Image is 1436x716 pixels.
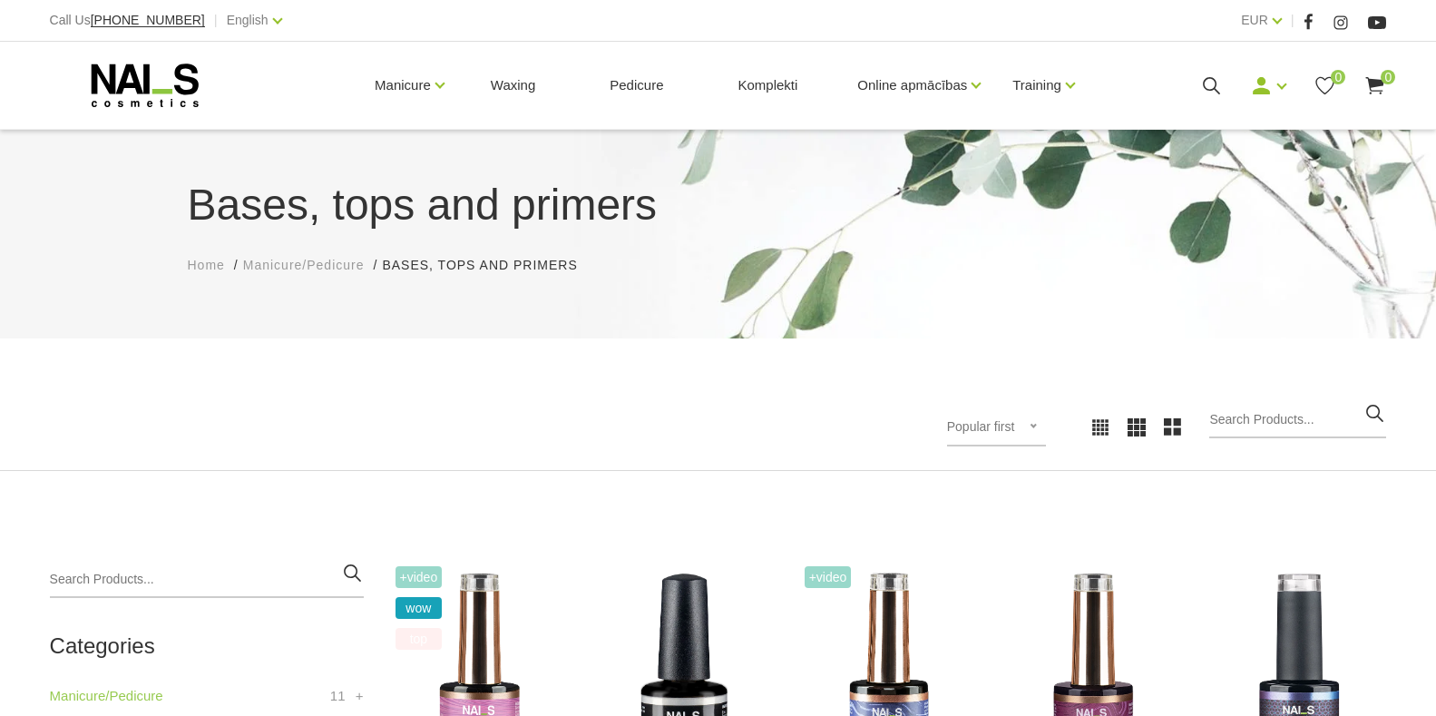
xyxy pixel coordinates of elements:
[214,9,218,32] span: |
[947,419,1015,434] span: Popular first
[91,13,205,27] span: [PHONE_NUMBER]
[188,258,225,272] span: Home
[805,566,852,588] span: +Video
[91,14,205,27] a: [PHONE_NUMBER]
[857,49,967,122] a: Online apmācības
[243,256,365,275] a: Manicure/Pedicure
[375,49,431,122] a: Manicure
[1209,402,1386,438] input: Search Products...
[396,566,443,588] span: +Video
[1381,70,1395,84] span: 0
[188,256,225,275] a: Home
[595,42,678,129] a: Pedicure
[50,562,364,598] input: Search Products...
[330,685,346,707] span: 11
[1012,49,1061,122] a: Training
[1291,9,1294,32] span: |
[50,685,163,707] a: Manicure/Pedicure
[396,597,443,619] span: wow
[382,256,595,275] li: Bases, tops and primers
[1241,9,1268,31] a: EUR
[396,628,443,650] span: top
[50,9,205,32] div: Call Us
[1363,74,1386,97] a: 0
[723,42,812,129] a: Komplekti
[1331,70,1345,84] span: 0
[356,685,364,707] a: +
[50,634,364,658] h2: Categories
[227,9,269,31] a: English
[1314,74,1336,97] a: 0
[476,42,550,129] a: Waxing
[243,258,365,272] span: Manicure/Pedicure
[188,172,1249,238] h1: Bases, tops and primers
